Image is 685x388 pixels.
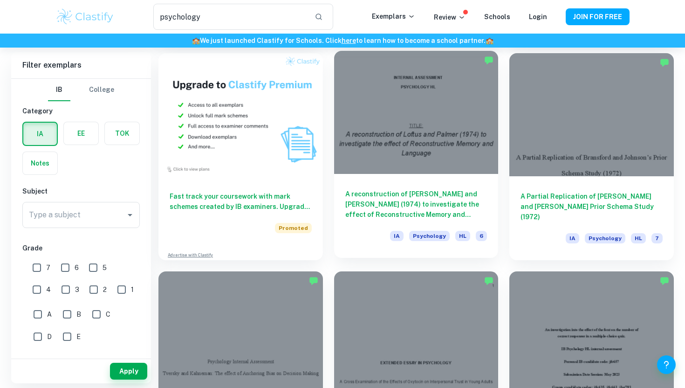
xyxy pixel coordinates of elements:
[23,152,57,174] button: Notes
[103,284,107,295] span: 2
[105,122,139,145] button: TOK
[47,309,52,319] span: A
[76,309,81,319] span: B
[434,12,466,22] p: Review
[657,355,676,374] button: Help and Feedback
[484,13,510,21] a: Schools
[372,11,415,21] p: Exemplars
[22,186,140,196] h6: Subject
[48,79,114,101] div: Filter type choice
[484,276,493,285] img: Marked
[76,332,81,342] span: E
[484,55,493,65] img: Marked
[75,263,79,273] span: 6
[585,233,625,243] span: Psychology
[486,37,493,44] span: 🏫
[11,52,151,78] h6: Filter exemplars
[275,223,312,233] span: Promoted
[2,35,683,46] h6: We just launched Clastify for Schools. Click to learn how to become a school partner.
[566,233,579,243] span: IA
[476,231,487,241] span: 6
[48,79,70,101] button: IB
[168,252,213,258] a: Advertise with Clastify
[106,309,110,319] span: C
[390,231,404,241] span: IA
[46,263,50,273] span: 7
[170,191,312,212] h6: Fast track your coursework with mark schemes created by IB examiners. Upgrade now
[47,332,52,342] span: D
[110,363,147,380] button: Apply
[123,208,137,222] button: Open
[22,243,140,253] h6: Grade
[455,231,470,241] span: HL
[334,53,499,260] a: A reconstruction of [PERSON_NAME] and [PERSON_NAME] (1974) to investigate the effect of Reconstru...
[64,122,98,145] button: EE
[660,58,669,67] img: Marked
[660,276,669,285] img: Marked
[409,231,450,241] span: Psychology
[55,7,115,26] img: Clastify logo
[521,191,663,222] h6: A Partial Replication of [PERSON_NAME] and [PERSON_NAME] Prior Schema Study (1972)
[158,53,323,176] img: Thumbnail
[509,53,674,260] a: A Partial Replication of [PERSON_NAME] and [PERSON_NAME] Prior Schema Study (1972)IAPsychologyHL7
[651,233,663,243] span: 7
[309,276,318,285] img: Marked
[23,123,57,145] button: IA
[103,263,107,273] span: 5
[22,106,140,116] h6: Category
[89,79,114,101] button: College
[153,4,307,30] input: Search for any exemplars...
[566,8,630,25] button: JOIN FOR FREE
[345,189,487,220] h6: A reconstruction of [PERSON_NAME] and [PERSON_NAME] (1974) to investigate the effect of Reconstru...
[46,284,51,295] span: 4
[342,37,356,44] a: here
[192,37,200,44] span: 🏫
[529,13,547,21] a: Login
[131,284,134,295] span: 1
[631,233,646,243] span: HL
[75,284,79,295] span: 3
